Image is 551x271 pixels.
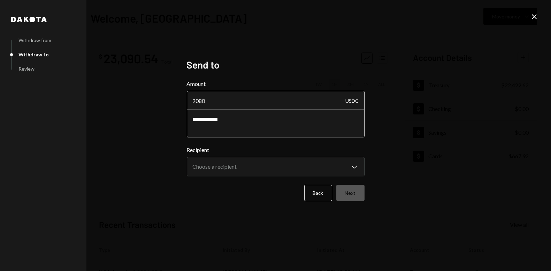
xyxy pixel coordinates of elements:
[187,58,365,72] h2: Send to
[346,91,359,110] div: USDC
[187,91,365,110] input: Enter amount
[187,80,365,88] label: Amount
[18,37,51,43] div: Withdraw from
[18,66,35,72] div: Review
[187,157,365,176] button: Recipient
[18,51,49,57] div: Withdraw to
[187,146,365,154] label: Recipient
[304,185,332,201] button: Back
